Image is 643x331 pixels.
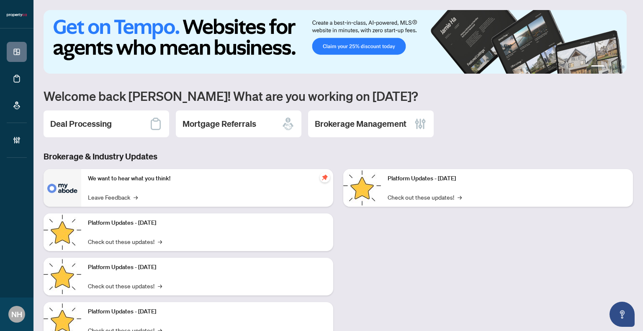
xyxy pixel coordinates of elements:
button: 1 [591,65,604,69]
span: → [158,237,162,246]
img: Platform Updates - September 16, 2025 [44,213,81,251]
p: Platform Updates - [DATE] [88,263,327,272]
img: Slide 0 [44,10,627,74]
p: Platform Updates - [DATE] [388,174,626,183]
h1: Welcome back [PERSON_NAME]! What are you working on [DATE]? [44,88,633,104]
span: → [134,192,138,202]
h2: Mortgage Referrals [183,118,256,130]
h2: Deal Processing [50,118,112,130]
a: Check out these updates!→ [88,281,162,290]
span: pushpin [320,172,330,182]
button: 3 [615,65,618,69]
a: Check out these updates!→ [388,192,462,202]
a: Check out these updates!→ [88,237,162,246]
img: Platform Updates - June 23, 2025 [343,169,381,207]
span: → [458,192,462,202]
img: Platform Updates - July 21, 2025 [44,258,81,295]
img: We want to hear what you think! [44,169,81,207]
span: NH [11,308,22,320]
button: Open asap [610,302,635,327]
button: 2 [608,65,611,69]
p: Platform Updates - [DATE] [88,307,327,316]
h3: Brokerage & Industry Updates [44,151,633,162]
span: → [158,281,162,290]
p: Platform Updates - [DATE] [88,218,327,228]
a: Leave Feedback→ [88,192,138,202]
button: 4 [621,65,625,69]
p: We want to hear what you think! [88,174,327,183]
h2: Brokerage Management [315,118,406,130]
img: logo [7,13,27,18]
